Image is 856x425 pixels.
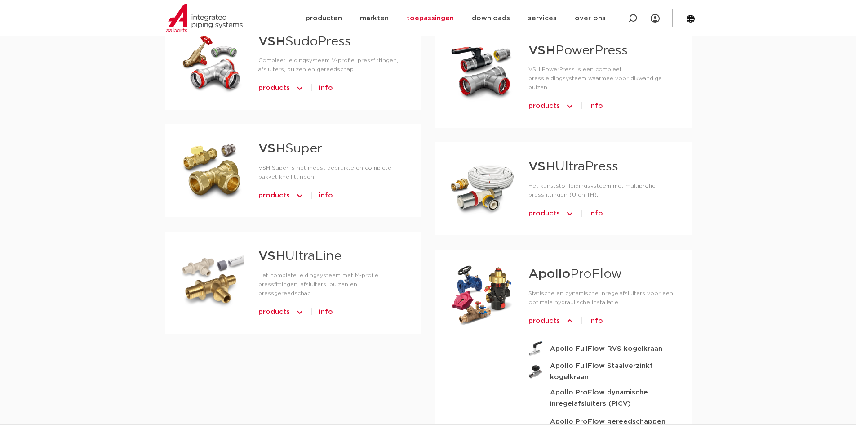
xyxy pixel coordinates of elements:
[565,99,574,113] img: icon-chevron-up-1.svg
[528,387,677,409] a: Apollo ProFlow dynamische inregelafsluiters (PICV)
[528,268,570,281] strong: Apollo
[528,181,677,199] p: Het kunststof leidingsysteem met multiprofiel pressfittingen (U en TH).
[589,206,603,221] a: info
[258,36,285,48] strong: VSH
[258,271,407,298] p: Het complete leidingsysteem met M-profiel pressfittingen, afsluiters, buizen en pressgereedschap.
[258,36,351,48] a: VSHSudoPress
[565,314,574,328] img: icon-chevron-up-1.svg
[550,387,677,409] strong: Apollo ProFlow dynamische inregelafsluiters (PICV)
[528,289,677,307] p: Statische en dynamische inregelafsluiters voor een optimale hydraulische installatie.
[258,56,407,74] p: Compleet leidingsysteem V-profiel pressfittingen, afsluiters, buizen en gereedschap.
[319,305,333,319] a: info
[258,81,290,95] span: products
[258,143,285,155] strong: VSH
[258,188,290,203] span: products
[528,206,560,221] span: products
[528,161,555,173] strong: VSH
[319,81,333,95] a: info
[550,360,677,383] strong: Apollo FullFlow Staalverzinkt kogelkraan
[258,250,342,263] a: VSHUltraLine
[258,250,285,263] strong: VSH
[528,161,618,173] a: VSHUltraPress
[550,343,662,354] strong: Apollo FullFlow RVS kogelkraan
[295,305,304,319] img: icon-chevron-up-1.svg
[258,163,407,181] p: VSH Super is het meest gebruikte en complete pakket knelfittingen.
[528,268,622,281] a: ApolloProFlow
[589,314,603,328] a: info
[295,81,304,95] img: icon-chevron-up-1.svg
[319,188,333,203] a: info
[258,305,290,319] span: products
[528,314,560,328] span: products
[528,45,628,57] a: VSHPowerPress
[528,341,677,357] a: Apollo FullFlow RVS kogelkraan
[258,143,322,155] a: VSHSuper
[528,45,555,57] strong: VSH
[528,360,677,383] a: Apollo FullFlow Staalverzinkt kogelkraan
[295,188,304,203] img: icon-chevron-up-1.svg
[565,206,574,221] img: icon-chevron-up-1.svg
[528,99,560,113] span: products
[528,65,677,92] p: VSH PowerPress is een compleet pressleidingsysteem waarmee voor dikwandige buizen.
[589,99,603,113] a: info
